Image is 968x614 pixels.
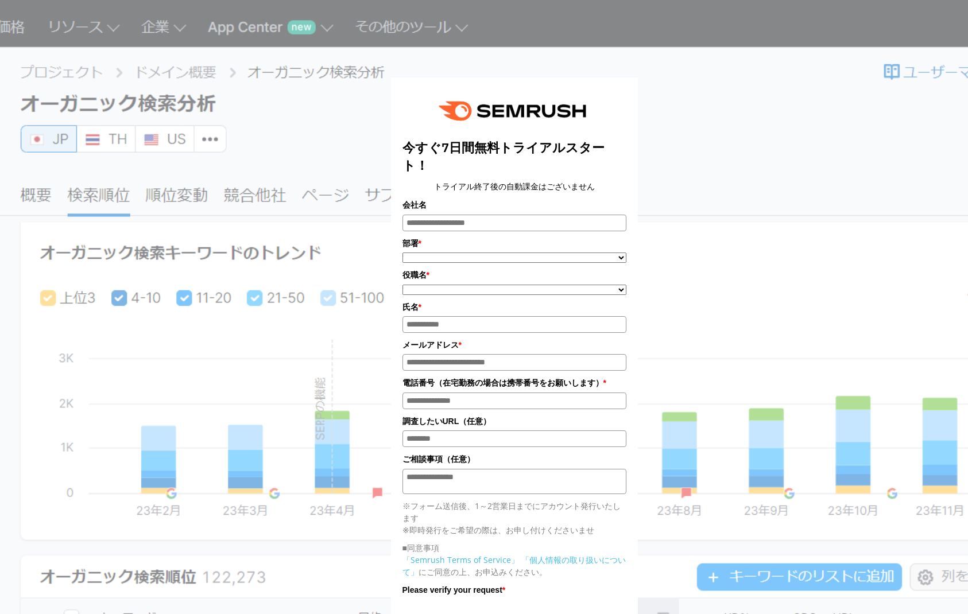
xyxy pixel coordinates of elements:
[402,139,626,174] title: 今すぐ7日間無料トライアルスタート！
[402,542,626,554] p: ■同意事項
[402,554,626,578] p: にご同意の上、お申込みください。
[402,237,626,250] label: 部署
[402,453,626,465] label: ご相談事項（任意）
[402,584,626,596] label: Please verify your request
[402,376,626,389] label: 電話番号（在宅勤務の場合は携帯番号をお願いします）
[402,339,626,351] label: メールアドレス
[402,554,626,577] a: 「個人情報の取り扱いについて」
[402,554,519,565] a: 「Semrush Terms of Service」
[402,301,626,313] label: 氏名
[431,89,598,133] img: e6a379fe-ca9f-484e-8561-e79cf3a04b3f.png
[402,500,626,536] p: ※フォーム送信後、1～2営業日までにアカウント発行いたします ※即時発行をご希望の際は、お申し付けくださいませ
[402,199,626,211] label: 会社名
[402,269,626,281] label: 役職名
[402,415,626,428] label: 調査したいURL（任意）
[402,180,626,193] center: トライアル終了後の自動課金はございません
